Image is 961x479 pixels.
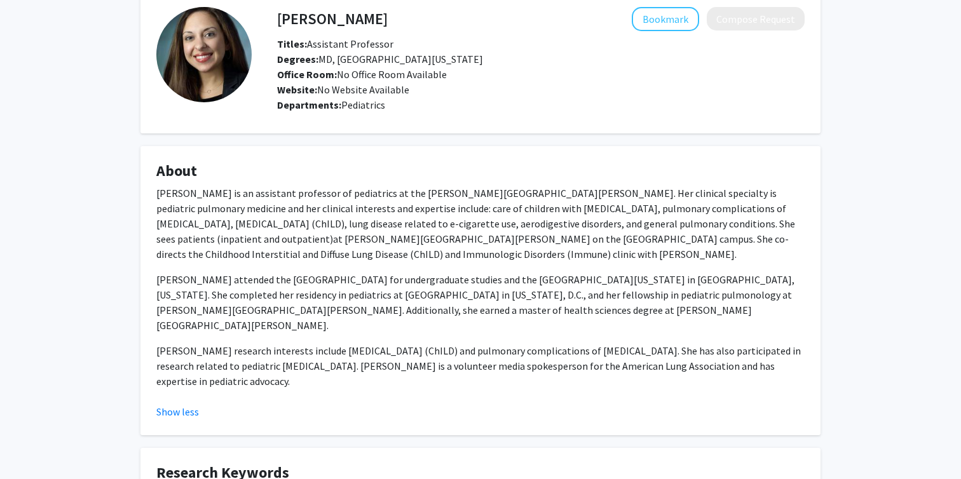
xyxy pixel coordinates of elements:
[156,404,199,419] button: Show less
[707,7,805,30] button: Compose Request to Christy Sadreameli
[632,7,699,31] button: Add Christy Sadreameli to Bookmarks
[156,7,252,102] img: Profile Picture
[277,37,393,50] span: Assistant Professor
[277,83,317,96] b: Website:
[277,7,388,30] h4: [PERSON_NAME]
[277,68,447,81] span: No Office Room Available
[156,272,805,333] p: [PERSON_NAME] attended the [GEOGRAPHIC_DATA] for undergraduate studies and the [GEOGRAPHIC_DATA][...
[277,98,341,111] b: Departments:
[277,53,318,65] b: Degrees:
[10,422,54,469] iframe: Chat
[156,162,805,180] h4: About
[277,53,483,65] span: MD, [GEOGRAPHIC_DATA][US_STATE]
[277,37,307,50] b: Titles:
[277,83,409,96] span: No Website Available
[156,343,805,389] p: [PERSON_NAME] research interests include [MEDICAL_DATA] (ChILD) and pulmonary complications of [M...
[277,68,337,81] b: Office Room:
[156,186,805,262] p: [PERSON_NAME] is an assistant professor of pediatrics at the [PERSON_NAME][GEOGRAPHIC_DATA][PERSO...
[341,98,385,111] span: Pediatrics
